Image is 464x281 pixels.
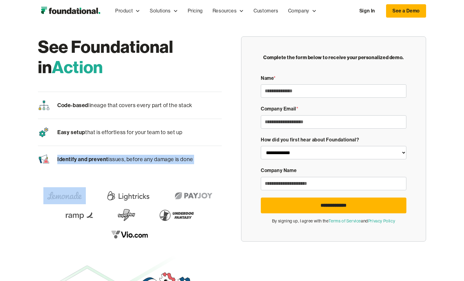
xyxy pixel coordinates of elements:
[110,1,145,21] div: Product
[38,153,50,165] img: Data Contracts Icon
[328,218,361,223] a: Terms of Service
[355,211,464,281] iframe: Chat Widget
[283,1,321,21] div: Company
[43,187,86,204] img: Lemonade Logo
[183,1,208,21] a: Pricing
[52,56,103,78] span: Action
[38,5,103,17] img: Foundational Logo
[107,226,153,243] img: vio logo
[38,99,50,111] img: Streamline code icon
[38,36,222,77] h1: See Foundational in
[261,167,406,174] div: Company Name
[261,136,406,144] div: How did you first hear about Foundational?
[261,74,406,224] form: Demo Form
[261,218,406,224] div: By signing up, I agree with the and
[261,105,406,113] div: Company Email
[208,1,249,21] div: Resources
[150,7,170,15] div: Solutions
[155,207,198,224] img: Underdog Fantasy Logo
[57,101,192,110] p: lineage that covers every part of the stack
[353,5,381,17] a: Sign In
[57,128,182,137] p: that is effortless for your team to set up
[261,74,406,82] div: Name
[171,187,217,204] img: Payjoy logo
[57,155,193,164] p: issues, before any damage is done
[145,1,183,21] div: Solutions
[38,5,103,17] a: home
[57,129,85,136] span: Easy setup
[57,156,108,163] span: Identify and prevent
[288,7,309,15] div: Company
[263,54,404,60] strong: Complete the form below to receive your personalized demo.
[386,4,426,18] a: See a Demo
[57,102,88,109] span: Code-based
[62,207,98,224] img: Ramp Logo
[105,187,151,204] img: Lightricks Logo
[213,7,237,15] div: Resources
[115,7,133,15] div: Product
[249,1,283,21] a: Customers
